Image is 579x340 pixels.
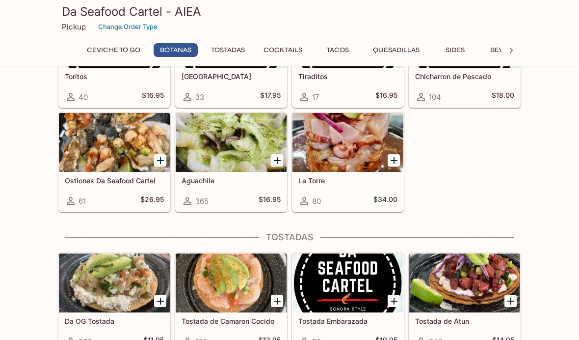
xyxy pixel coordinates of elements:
button: Add Ostiones Da Seafood Cartel [154,154,166,167]
button: Add Aguachile [271,154,283,167]
h3: Da Seafood Cartel - AIEA [62,4,517,19]
h5: La Torre [298,176,397,185]
a: Ostiones Da Seafood Cartel61$26.95 [58,113,170,212]
h5: Ostiones Da Seafood Cartel [65,176,164,185]
h4: Tostadas [58,232,521,243]
button: Add Da OG Tostada [154,295,166,307]
button: Cocktails [258,43,308,57]
span: 33 [195,92,204,102]
div: Tostada de Camaron Cocido [176,254,287,312]
div: Chicharron de Pescado [409,9,520,68]
button: Sides [433,43,477,57]
div: Ostiones Da Seafood Cartel [59,113,170,172]
button: Add Tostada de Atun [504,295,517,307]
span: 80 [312,197,321,206]
h5: Aguachile [182,176,281,185]
div: Tiraditos [292,9,403,68]
h5: $34.00 [373,195,397,207]
div: Tostada Embarazada [292,254,403,312]
button: Tacos [316,43,360,57]
h5: Tiraditos [298,72,397,81]
h5: Da OG Tostada [65,317,164,325]
h5: Tostada de Atun [415,317,514,325]
h5: Chicharron de Pescado [415,72,514,81]
h5: $16.95 [375,91,397,103]
div: Tostada de Atun [409,254,520,312]
button: Botanas [154,43,198,57]
span: 40 [79,92,88,102]
div: Toritos [59,9,170,68]
h5: Tostada de Camaron Cocido [182,317,281,325]
a: La Torre80$34.00 [292,113,404,212]
div: Aguachile [176,113,287,172]
button: Add Tostada de Camaron Cocido [271,295,283,307]
p: Pickup [62,22,86,31]
span: 61 [79,197,86,206]
button: Beverages [485,43,536,57]
button: Add Tostada Embarazada [388,295,400,307]
h5: [GEOGRAPHIC_DATA] [182,72,281,81]
span: 17 [312,92,319,102]
button: Quesadillas [368,43,425,57]
button: Add La Torre [388,154,400,167]
h5: $17.95 [260,91,281,103]
span: 104 [429,92,441,102]
div: La Torre [292,113,403,172]
button: Tostadas [206,43,250,57]
h5: Tostada Embarazada [298,317,397,325]
h5: Toritos [65,72,164,81]
span: 365 [195,197,209,206]
div: Da OG Tostada [59,254,170,312]
h5: $16.95 [142,91,164,103]
button: Change Order Type [94,19,162,34]
a: Aguachile365$16.95 [175,113,287,212]
h5: $16.95 [259,195,281,207]
h5: $18.00 [492,91,514,103]
div: Chipilon [176,9,287,68]
h5: $26.95 [140,195,164,207]
button: Ceviche To Go [81,43,146,57]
